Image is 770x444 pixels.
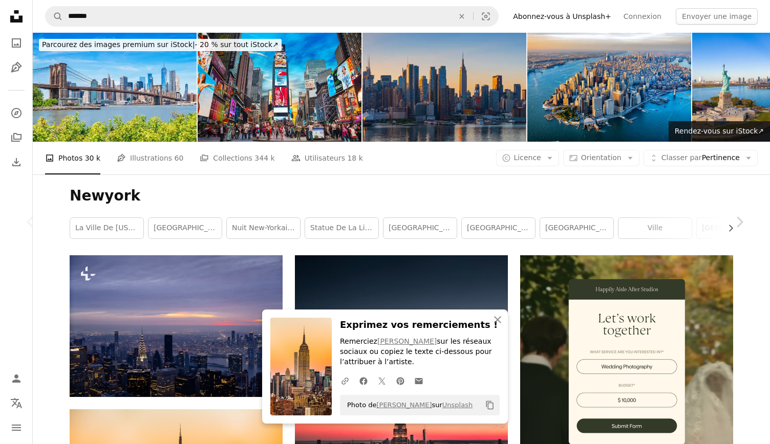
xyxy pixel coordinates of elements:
a: ville [618,218,692,238]
a: la ville de [US_STATE] [70,218,143,238]
div: - 20 % sur tout iStock ↗ [39,39,282,51]
a: Illustrations 60 [117,142,183,174]
a: Unsplash [442,401,473,409]
button: Menu [6,417,27,438]
a: [GEOGRAPHIC_DATA] [540,218,613,238]
h1: Newyork [70,187,733,205]
button: Copier dans le presse-papier [481,396,499,414]
a: Historique de téléchargement [6,152,27,172]
a: Abonnez-vous à Unsplash+ [507,8,617,25]
p: Remerciez sur les réseaux sociaux ou copiez le texte ci-dessous pour l’attribuer à l’artiste. [340,337,500,367]
a: une vue d’une ville la nuit du haut d’un immeuble [70,321,283,330]
button: Licence [496,150,559,166]
button: Recherche de visuels [474,7,498,26]
a: [GEOGRAPHIC_DATA] [697,218,770,238]
a: statue de la Liberté [305,218,378,238]
span: Parcourez des images premium sur iStock | [42,40,195,49]
a: Illustrations [6,57,27,78]
a: Partagez-leTwitter [373,370,391,391]
a: [PERSON_NAME] [376,401,432,409]
button: Classer parPertinence [644,150,758,166]
a: Connexion / S’inscrire [6,368,27,389]
span: Licence [514,153,541,162]
button: Rechercher sur Unsplash [46,7,63,26]
a: [PERSON_NAME] [377,337,437,345]
a: Partager par mail [410,370,428,391]
button: Orientation [563,150,639,166]
span: Pertinence [661,153,740,163]
span: 344 k [254,152,274,164]
a: [GEOGRAPHIC_DATA] [148,218,222,238]
img: Times square in New York City [198,33,361,142]
a: Explorer [6,103,27,123]
img: Midtown Manhattan Skyline au coucher du soleil, New York, États-Unis [362,33,526,142]
a: Photos [6,33,27,53]
img: une vue d’une ville la nuit du haut d’un immeuble [70,255,283,397]
a: Rendez-vous sur iStock↗ [669,121,770,142]
a: Collections 344 k [200,142,274,174]
a: Parcourez des images premium sur iStock|- 20 % sur tout iStock↗ [33,33,288,57]
span: Rendez-vous sur iStock ↗ [675,127,764,135]
h3: Exprimez vos remerciements ! [340,318,500,332]
a: Connexion [617,8,668,25]
img: Pont de Brooklyn et horizon New York City Etats-Unis Manhattan [33,33,197,142]
form: Rechercher des visuels sur tout le site [45,6,499,27]
a: Nuit new-yorkaise [227,218,300,238]
img: New York Cityscape Aerial [527,33,691,142]
a: Partagez-lePinterest [391,370,410,391]
a: Suivant [709,173,770,271]
span: Photo de sur [342,397,473,413]
a: Partagez-leFacebook [354,370,373,391]
span: Orientation [581,153,622,162]
span: 18 k [347,152,362,164]
a: Utilisateurs 18 k [291,142,363,174]
a: [GEOGRAPHIC_DATA] [462,218,535,238]
button: Langue [6,393,27,413]
span: Classer par [661,153,702,162]
a: Collections [6,127,27,148]
button: Effacer [451,7,473,26]
button: Envoyer une image [676,8,758,25]
span: 60 [175,152,184,164]
a: [GEOGRAPHIC_DATA] [383,218,457,238]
